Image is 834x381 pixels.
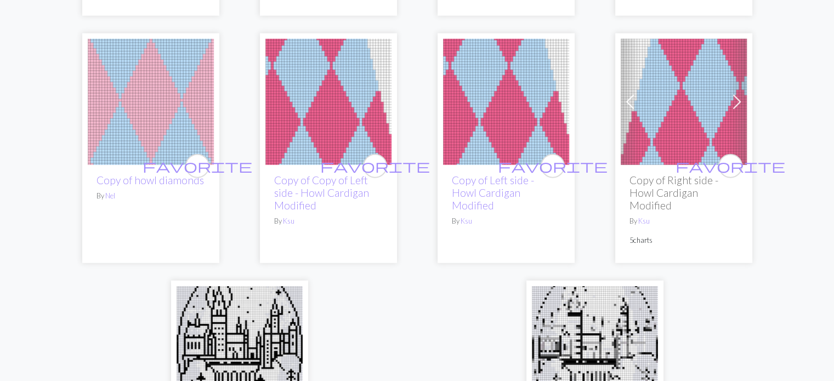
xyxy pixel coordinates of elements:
[143,157,252,174] span: favorite
[621,95,747,106] a: Right side - Howl Cardigan Modified
[443,95,569,106] a: Howl Sweater Modified
[676,157,785,174] span: favorite
[265,39,392,165] img: Howl Sweater Modified
[143,155,252,177] i: favourite
[541,154,565,178] button: favourite
[629,216,738,226] p: By
[452,174,534,212] a: Copy of Left side - Howl Cardigan Modified
[320,157,430,174] span: favorite
[498,155,608,177] i: favourite
[274,174,369,212] a: Copy of Copy of Left side - Howl Cardigan Modified
[185,154,209,178] button: favourite
[621,39,747,165] img: Right side - Howl Cardigan Modified
[105,191,115,200] a: Nel
[274,216,383,226] p: By
[498,157,608,174] span: favorite
[676,155,785,177] i: favourite
[452,216,560,226] p: By
[320,155,430,177] i: favourite
[638,217,650,225] a: Ksu
[718,154,742,178] button: favourite
[97,174,204,186] a: Copy of howl diamonds
[88,95,214,106] a: howl diamonds
[363,154,387,178] button: favourite
[461,217,472,225] a: Ksu
[629,235,738,246] p: 5 charts
[629,174,738,212] h2: Copy of Right side - Howl Cardigan Modified
[443,39,569,165] img: Howl Sweater Modified
[532,343,658,353] a: line-art-hogwarts-castle-illustration-vector-icon-logo-print-apparel-t-shirt-harry-potter_531581-...
[177,343,303,353] a: line-art-hogwarts-castle-illustration-vector-icon-logo-print-apparel-t-shirt-harry-potter_531581-...
[283,217,294,225] a: Ksu
[97,191,205,201] p: By
[88,39,214,165] img: howl diamonds
[265,95,392,106] a: Howl Sweater Modified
